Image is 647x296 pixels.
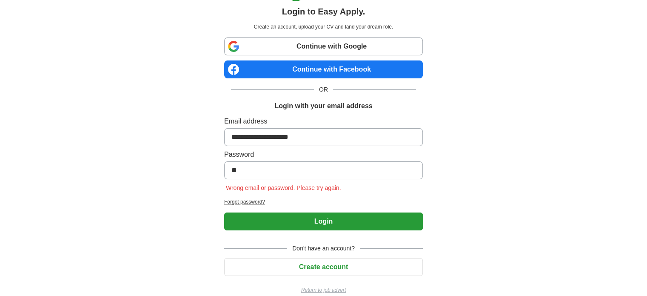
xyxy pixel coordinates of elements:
[282,5,365,18] h1: Login to Easy Apply.
[224,184,343,191] span: Wrong email or password. Please try again.
[224,37,423,55] a: Continue with Google
[224,60,423,78] a: Continue with Facebook
[314,85,333,94] span: OR
[224,149,423,160] label: Password
[287,244,360,253] span: Don't have an account?
[224,286,423,294] a: Return to job advert
[274,101,372,111] h1: Login with your email address
[224,258,423,276] button: Create account
[224,116,423,126] label: Email address
[226,23,421,31] p: Create an account, upload your CV and land your dream role.
[224,213,423,230] button: Login
[224,263,423,270] a: Create account
[224,198,423,206] a: Forgot password?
